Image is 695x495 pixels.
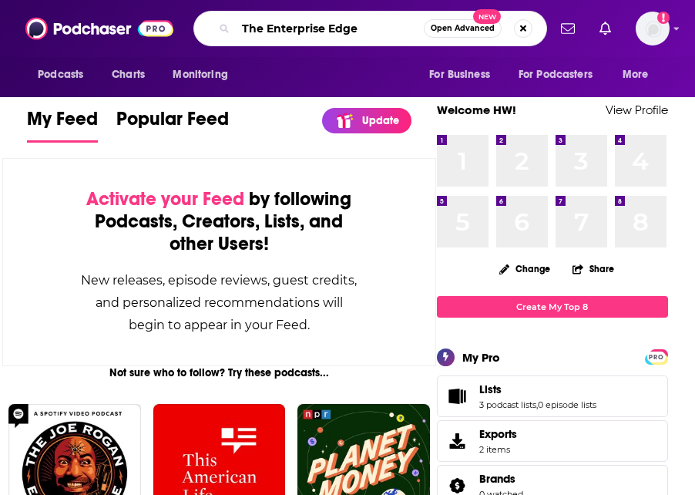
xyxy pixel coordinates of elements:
[647,352,666,363] span: PRO
[555,15,581,42] a: Show notifications dropdown
[442,430,473,452] span: Exports
[38,64,83,86] span: Podcasts
[424,19,502,38] button: Open AdvancedNew
[479,444,517,455] span: 2 items
[80,269,358,336] div: New releases, episode reviews, guest credits, and personalized recommendations will begin to appe...
[636,12,670,45] button: Show profile menu
[116,107,229,140] span: Popular Feed
[593,15,617,42] a: Show notifications dropdown
[509,60,615,89] button: open menu
[538,399,596,410] a: 0 episode lists
[362,114,399,127] p: Update
[80,188,358,255] div: by following Podcasts, Creators, Lists, and other Users!
[623,64,649,86] span: More
[473,9,501,24] span: New
[606,103,668,117] a: View Profile
[636,12,670,45] span: Logged in as HWdata
[479,427,517,441] span: Exports
[437,375,668,417] span: Lists
[112,64,145,86] span: Charts
[322,108,411,133] a: Update
[162,60,247,89] button: open menu
[116,107,229,143] a: Popular Feed
[429,64,490,86] span: For Business
[27,107,98,140] span: My Feed
[479,382,596,396] a: Lists
[437,296,668,317] a: Create My Top 8
[647,350,666,362] a: PRO
[173,64,227,86] span: Monitoring
[236,16,424,41] input: Search podcasts, credits, & more...
[442,386,473,407] a: Lists
[519,64,593,86] span: For Podcasters
[27,107,98,143] a: My Feed
[536,399,538,410] span: ,
[86,187,244,210] span: Activate your Feed
[572,254,615,284] button: Share
[612,60,668,89] button: open menu
[102,60,154,89] a: Charts
[479,382,502,396] span: Lists
[479,472,515,486] span: Brands
[479,472,523,486] a: Brands
[193,11,547,46] div: Search podcasts, credits, & more...
[462,350,500,365] div: My Pro
[418,60,509,89] button: open menu
[479,399,536,410] a: 3 podcast lists
[25,14,173,43] img: Podchaser - Follow, Share and Rate Podcasts
[27,60,103,89] button: open menu
[636,12,670,45] img: User Profile
[657,12,670,24] svg: Add a profile image
[431,25,495,32] span: Open Advanced
[437,420,668,462] a: Exports
[2,366,435,379] div: Not sure who to follow? Try these podcasts...
[490,259,559,278] button: Change
[437,103,516,117] a: Welcome HW!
